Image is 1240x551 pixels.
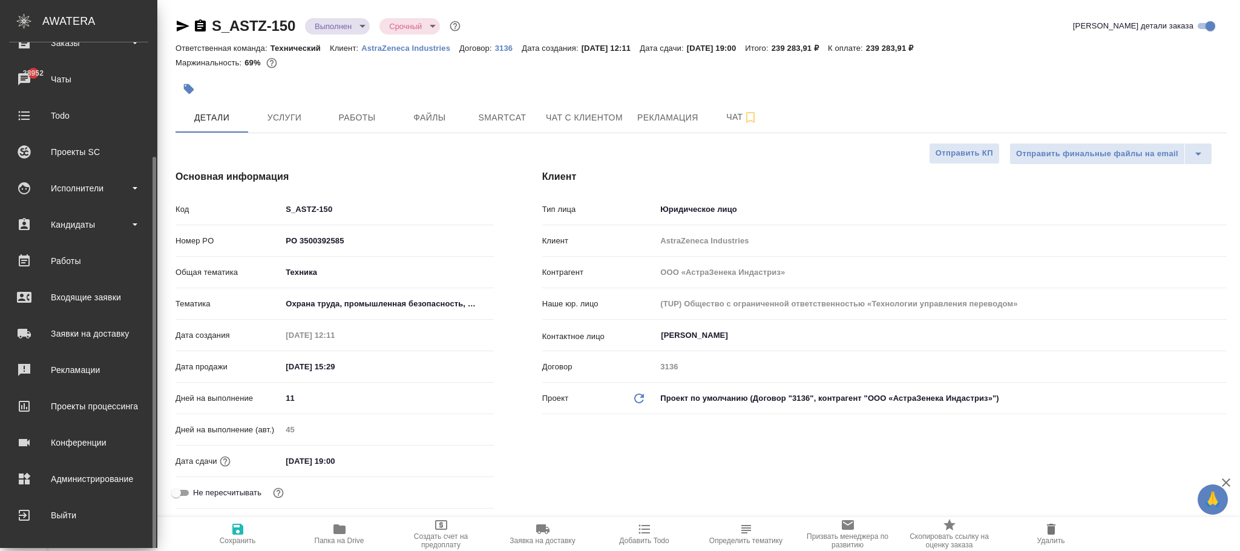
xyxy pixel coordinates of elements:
[495,42,522,53] a: 3136
[16,67,51,79] span: 38952
[3,500,154,530] a: Выйти
[936,147,993,160] span: Отправить КП
[9,288,148,306] div: Входящие заявки
[176,424,281,436] p: Дней на выполнение (авт.)
[176,19,190,33] button: Скопировать ссылку для ЯМессенджера
[264,55,280,71] button: 62786.79 RUB;
[1016,147,1178,161] span: Отправить финальные файлы на email
[3,355,154,385] a: Рекламации
[9,252,148,270] div: Работы
[745,44,771,53] p: Итого:
[695,517,797,551] button: Определить тематику
[281,262,493,283] div: Техника
[9,143,148,161] div: Проекты SC
[176,76,202,102] button: Добавить тэг
[1202,487,1223,512] span: 🙏
[281,200,493,218] input: ✎ Введи что-нибудь
[687,44,746,53] p: [DATE] 19:00
[176,235,281,247] p: Номер PO
[3,464,154,494] a: Администрирование
[281,294,493,314] div: Охрана труда, промышленная безопасность, экология и стандартизация
[866,44,922,53] p: 239 283,91 ₽
[9,506,148,524] div: Выйти
[1220,334,1222,337] button: Open
[398,532,485,549] span: Создать счет на предоплату
[3,427,154,458] a: Конференции
[9,397,148,415] div: Проекты процессинга
[656,199,1227,220] div: Юридическое лицо
[9,216,148,234] div: Кандидаты
[271,485,286,501] button: Включи, если не хочешь, чтобы указанная дата сдачи изменилась после переставления заказа в 'Подтв...
[176,392,281,404] p: Дней на выполнение
[640,44,686,53] p: Дата сдачи:
[582,44,640,53] p: [DATE] 12:11
[3,246,154,276] a: Работы
[542,392,569,404] p: Проект
[281,389,493,407] input: ✎ Введи что-нибудь
[289,517,390,551] button: Папка на Drive
[379,18,440,35] div: Выполнен
[542,298,657,310] p: Наше юр. лицо
[1009,143,1212,165] div: split button
[176,298,281,310] p: Тематика
[473,110,531,125] span: Smartcat
[176,266,281,279] p: Общая тематика
[1037,536,1065,545] span: Удалить
[9,34,148,52] div: Заказы
[899,517,1000,551] button: Скопировать ссылку на оценку заказа
[328,110,386,125] span: Работы
[330,44,361,53] p: Клиент:
[193,487,261,499] span: Не пересчитывать
[828,44,866,53] p: К оплате:
[3,101,154,131] a: Todo
[176,170,494,184] h4: Основная информация
[220,536,256,545] span: Сохранить
[459,44,495,53] p: Договор:
[3,318,154,349] a: Заявки на доставку
[656,263,1227,281] input: Пустое поле
[42,9,157,33] div: AWATERA
[3,64,154,94] a: 38952Чаты
[772,44,828,53] p: 239 283,91 ₽
[619,536,669,545] span: Добавить Todo
[176,361,281,373] p: Дата продажи
[542,235,657,247] p: Клиент
[510,536,575,545] span: Заявка на доставку
[176,44,271,53] p: Ответственная команда:
[637,110,698,125] span: Рекламация
[797,517,899,551] button: Призвать менеджера по развитию
[9,361,148,379] div: Рекламации
[9,470,148,488] div: Администрирование
[217,454,233,469] button: Если добавить услуги и заполнить их объемом, то дата рассчитается автоматически
[281,326,387,344] input: Пустое поле
[271,44,330,53] p: Технический
[187,517,289,551] button: Сохранить
[656,295,1227,312] input: Пустое поле
[9,325,148,343] div: Заявки на доставку
[542,361,657,373] p: Договор
[183,110,241,125] span: Детали
[542,331,657,343] p: Контактное лицо
[281,232,493,249] input: ✎ Введи что-нибудь
[743,110,758,125] svg: Подписаться
[176,203,281,216] p: Код
[390,517,492,551] button: Создать счет на предоплату
[385,21,425,31] button: Срочный
[709,536,782,545] span: Определить тематику
[594,517,695,551] button: Добавить Todo
[311,21,355,31] button: Выполнен
[1000,517,1102,551] button: Удалить
[542,266,657,279] p: Контрагент
[713,110,771,125] span: Чат
[542,170,1227,184] h4: Клиент
[361,42,459,53] a: AstraZeneca Industries
[176,329,281,341] p: Дата создания
[244,58,263,67] p: 69%
[1198,484,1228,515] button: 🙏
[315,536,364,545] span: Папка на Drive
[495,44,522,53] p: 3136
[9,434,148,452] div: Конференции
[656,388,1227,409] div: Проект по умолчанию (Договор "3136", контрагент "ООО «АстраЗенека Индастриз»")
[929,143,1000,164] button: Отправить КП
[401,110,459,125] span: Файлы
